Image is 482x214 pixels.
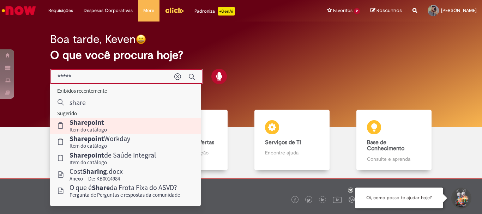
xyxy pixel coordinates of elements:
img: ServiceNow [1,4,37,18]
button: Iniciar Conversa de Suporte [450,188,471,209]
span: [PERSON_NAME] [441,7,477,13]
img: click_logo_yellow_360x200.png [165,5,184,16]
span: Despesas Corporativas [84,7,133,14]
a: Rascunhos [370,7,402,14]
a: Serviços de TI Encontre ajuda [241,110,343,171]
div: Oi, como posso te ajudar hoje? [355,188,443,208]
img: logo_footer_twitter.png [307,198,311,202]
span: Rascunhos [376,7,402,14]
img: logo_footer_youtube.png [333,195,342,204]
b: Base de Conhecimento [367,139,404,152]
a: Tirar dúvidas Tirar dúvidas com Lupi Assist e Gen Ai [37,110,139,171]
div: Padroniza [194,7,235,16]
b: Serviços de TI [265,139,301,146]
p: +GenAi [218,7,235,16]
span: 2 [354,8,360,14]
h2: O que você procura hoje? [50,49,432,61]
img: logo_footer_linkedin.png [321,198,325,202]
img: happy-face.png [136,34,146,44]
p: Encontre ajuda [265,149,319,156]
span: Requisições [48,7,73,14]
h2: Boa tarde, Keven [50,33,136,45]
span: Favoritos [333,7,353,14]
span: More [143,7,154,14]
img: logo_footer_workplace.png [349,196,355,203]
a: Base de Conhecimento Consulte e aprenda [343,110,445,171]
img: logo_footer_facebook.png [293,198,297,202]
p: Consulte e aprenda [367,155,421,163]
